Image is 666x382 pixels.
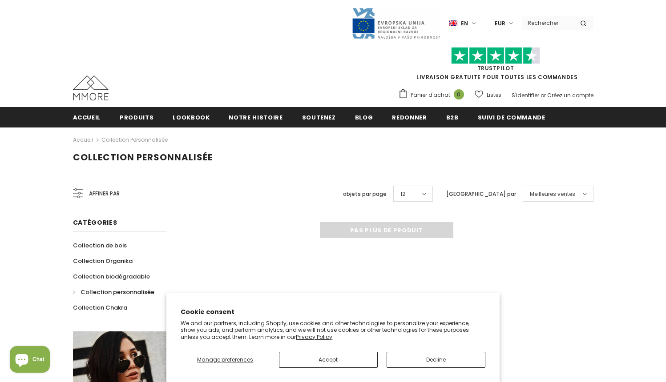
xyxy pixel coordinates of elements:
span: LIVRAISON GRATUITE POUR TOUTES LES COMMANDES [398,51,593,81]
span: Produits [120,113,153,122]
span: Collection biodégradable [73,272,150,281]
span: B2B [446,113,459,122]
input: Search Site [522,16,573,29]
a: Collection personnalisée [101,136,168,143]
span: Notre histoire [229,113,283,122]
img: Faites confiance aux étoiles pilotes [451,47,540,64]
span: Blog [355,113,373,122]
span: soutenez [302,113,336,122]
span: Affiner par [89,189,120,199]
p: We and our partners, including Shopify, use cookies and other technologies to personalize your ex... [181,320,485,341]
inbox-online-store-chat: Shopify online store chat [7,346,52,375]
a: Créez un compte [547,92,593,99]
a: Panier d'achat 0 [398,88,468,102]
span: Suivi de commande [478,113,545,122]
a: Collection Chakra [73,300,127,315]
a: Accueil [73,135,93,145]
span: Collection personnalisée [73,151,213,163]
a: Produits [120,107,153,127]
span: Accueil [73,113,101,122]
a: Privacy Policy [296,333,332,341]
a: Collection biodégradable [73,269,150,284]
a: Listes [475,87,501,103]
a: B2B [446,107,459,127]
h2: Cookie consent [181,307,485,317]
label: [GEOGRAPHIC_DATA] par [446,190,516,199]
button: Decline [387,352,485,368]
a: Collection personnalisée [73,284,154,300]
span: Redonner [392,113,427,122]
img: Cas MMORE [73,76,109,100]
span: Lookbook [173,113,210,122]
a: Redonner [392,107,427,127]
a: Suivi de commande [478,107,545,127]
span: 0 [454,89,464,99]
span: Collection Chakra [73,303,127,312]
button: Manage preferences [181,352,270,368]
span: Collection de bois [73,241,127,250]
a: Lookbook [173,107,210,127]
a: Javni Razpis [351,19,440,27]
label: objets par page [343,190,387,199]
span: Panier d'achat [411,91,450,99]
button: Accept [279,352,378,368]
a: S'identifier [512,92,539,99]
img: Javni Razpis [351,7,440,40]
span: 12 [400,190,405,199]
a: Blog [355,107,373,127]
a: TrustPilot [477,64,514,72]
a: Accueil [73,107,101,127]
span: Listes [487,91,501,99]
span: Collection personnalisée [81,288,154,296]
span: Collection Organika [73,257,133,265]
span: Catégories [73,218,117,227]
a: soutenez [302,107,336,127]
span: EUR [495,19,505,28]
span: en [461,19,468,28]
a: Collection de bois [73,238,127,253]
span: or [541,92,546,99]
span: Meilleures ventes [530,190,575,199]
span: Manage preferences [197,356,253,363]
img: i-lang-1.png [449,20,457,27]
a: Notre histoire [229,107,283,127]
a: Collection Organika [73,253,133,269]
